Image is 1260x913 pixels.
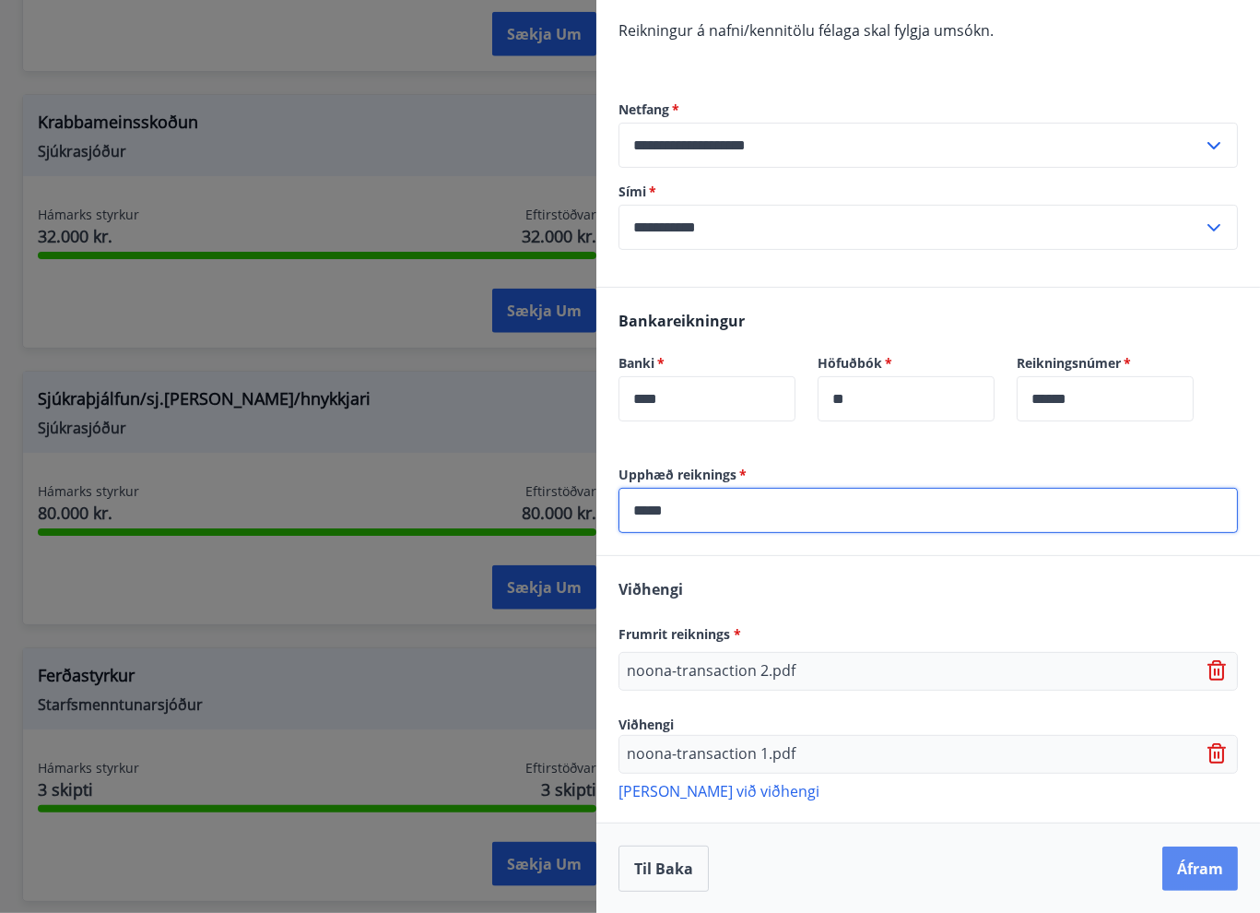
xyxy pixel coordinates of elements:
[818,354,995,373] label: Höfuðbók
[627,660,795,682] p: noona-transaction 2.pdf
[618,625,741,643] span: Frumrit reiknings
[618,781,1238,800] p: [PERSON_NAME] við viðhengi
[618,846,709,892] button: Til baka
[618,716,674,733] span: Viðhengi
[618,466,1238,484] label: Upphæð reiknings
[618,579,683,599] span: Viðhengi
[1162,847,1238,891] button: Áfram
[618,488,1238,533] div: Upphæð reiknings
[1017,354,1194,373] label: Reikningsnúmer
[618,311,745,331] span: Bankareikningur
[618,101,1238,119] label: Netfang
[618,183,1238,201] label: Sími
[618,20,994,41] span: Reikningur á nafni/kennitölu félaga skal fylgja umsókn.
[627,743,795,765] p: noona-transaction 1.pdf
[618,354,795,373] label: Banki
